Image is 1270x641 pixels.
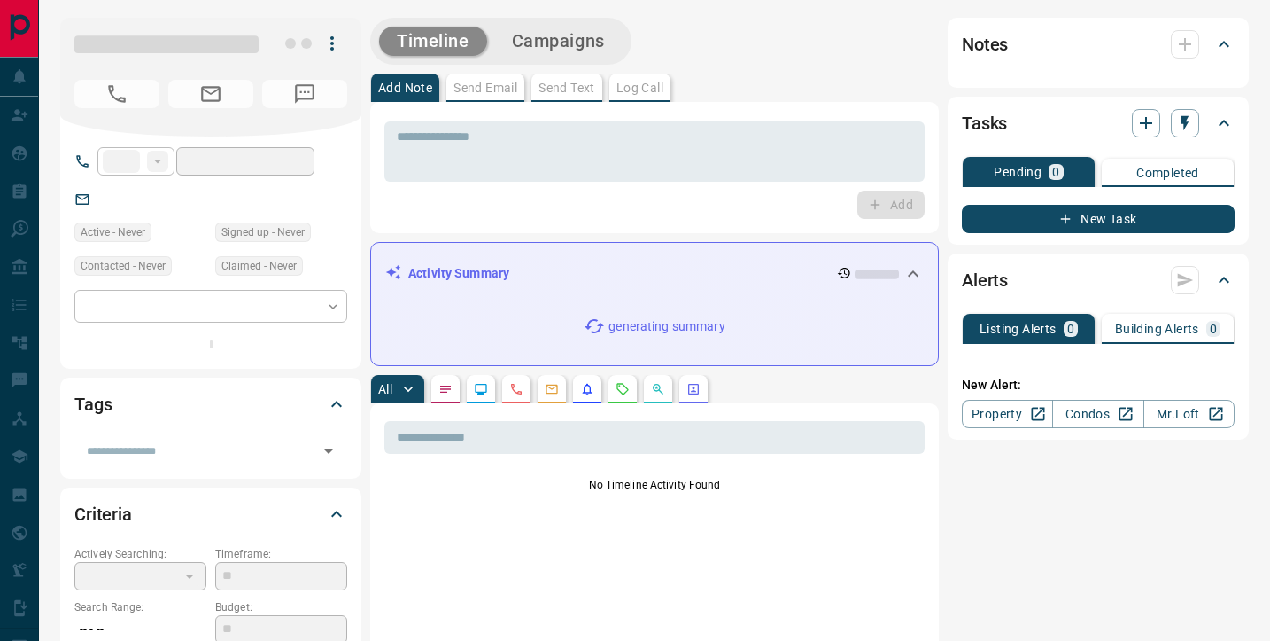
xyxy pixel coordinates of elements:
p: 0 [1210,323,1217,335]
div: Tasks [962,102,1235,145]
span: Contacted - Never [81,257,166,275]
p: Search Range: [74,599,206,615]
button: Timeline [379,27,487,56]
svg: Calls [509,382,523,396]
h2: Notes [962,30,1008,59]
svg: Opportunities [651,382,665,396]
p: Timeframe: [215,546,347,562]
span: Active - Never [81,223,145,241]
div: Alerts [962,259,1235,301]
p: Budget: [215,599,347,615]
div: Notes [962,23,1235,66]
a: Condos [1052,400,1143,428]
div: Activity Summary [385,257,924,290]
svg: Listing Alerts [580,382,594,396]
a: Property [962,400,1053,428]
span: Signed up - Never [221,223,305,241]
span: No Email [168,80,253,108]
span: No Number [74,80,159,108]
div: Criteria [74,493,347,535]
p: Add Note [378,82,432,94]
svg: Agent Actions [686,382,701,396]
p: Listing Alerts [980,323,1057,335]
p: Building Alerts [1115,323,1199,335]
svg: Emails [545,382,559,396]
p: All [378,383,392,395]
button: New Task [962,205,1235,233]
p: Actively Searching: [74,546,206,562]
p: Completed [1136,167,1199,179]
p: generating summary [608,317,724,336]
span: Claimed - Never [221,257,297,275]
h2: Tags [74,390,112,418]
svg: Requests [616,382,630,396]
p: 0 [1067,323,1074,335]
a: Mr.Loft [1143,400,1235,428]
button: Open [316,439,341,464]
h2: Criteria [74,500,132,528]
p: Pending [994,166,1042,178]
div: Tags [74,383,347,426]
h2: Alerts [962,266,1008,294]
svg: Lead Browsing Activity [474,382,488,396]
a: -- [103,192,110,206]
svg: Notes [438,382,453,396]
p: 0 [1052,166,1059,178]
p: New Alert: [962,376,1235,395]
h2: Tasks [962,109,1007,137]
button: Campaigns [494,27,623,56]
p: Activity Summary [408,264,509,283]
p: No Timeline Activity Found [384,477,925,493]
span: No Number [262,80,347,108]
